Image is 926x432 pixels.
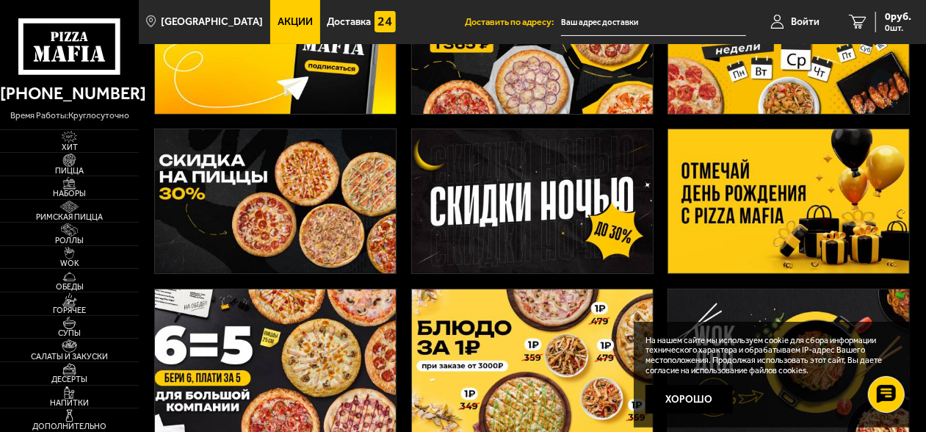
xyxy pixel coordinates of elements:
span: Доставить по адресу: [465,18,561,27]
span: 0 шт. [885,24,911,32]
span: Доставка [328,17,372,27]
img: 15daf4d41897b9f0e9f617042186c801.svg [375,11,397,33]
button: Хорошо [645,385,732,414]
span: 0 руб. [885,12,911,22]
input: Ваш адрес доставки [561,9,746,36]
span: Войти [791,17,820,27]
p: На нашем сайте мы используем cookie для сбора информации технического характера и обрабатываем IP... [645,336,890,375]
span: Акции [278,17,313,27]
span: [GEOGRAPHIC_DATA] [161,17,263,27]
